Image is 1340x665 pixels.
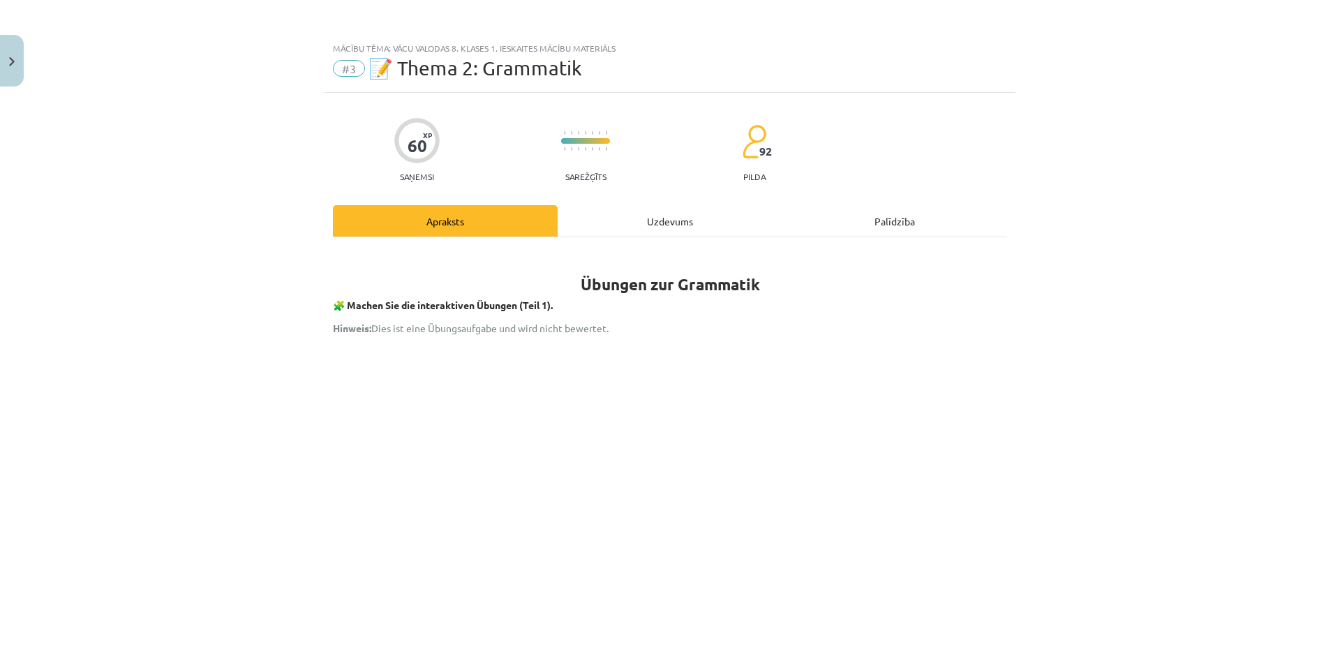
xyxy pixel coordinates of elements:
[782,205,1007,237] div: Palīdzība
[368,57,582,80] span: 📝 Thema 2: Grammatik
[759,145,772,158] span: 92
[423,131,432,139] span: XP
[571,131,572,135] img: icon-short-line-57e1e144782c952c97e751825c79c345078a6d821885a25fce030b3d8c18986b.svg
[585,131,586,135] img: icon-short-line-57e1e144782c952c97e751825c79c345078a6d821885a25fce030b3d8c18986b.svg
[408,136,427,156] div: 60
[558,205,782,237] div: Uzdevums
[564,131,565,135] img: icon-short-line-57e1e144782c952c97e751825c79c345078a6d821885a25fce030b3d8c18986b.svg
[333,322,609,334] span: Dies ist eine Übungsaufgabe und wird nicht bewertet.
[606,147,607,151] img: icon-short-line-57e1e144782c952c97e751825c79c345078a6d821885a25fce030b3d8c18986b.svg
[578,147,579,151] img: icon-short-line-57e1e144782c952c97e751825c79c345078a6d821885a25fce030b3d8c18986b.svg
[333,205,558,237] div: Apraksts
[578,131,579,135] img: icon-short-line-57e1e144782c952c97e751825c79c345078a6d821885a25fce030b3d8c18986b.svg
[333,299,553,311] strong: 🧩 Machen Sie die interaktiven Übungen (Teil 1).
[592,131,593,135] img: icon-short-line-57e1e144782c952c97e751825c79c345078a6d821885a25fce030b3d8c18986b.svg
[333,322,371,334] strong: Hinweis:
[585,147,586,151] img: icon-short-line-57e1e144782c952c97e751825c79c345078a6d821885a25fce030b3d8c18986b.svg
[606,131,607,135] img: icon-short-line-57e1e144782c952c97e751825c79c345078a6d821885a25fce030b3d8c18986b.svg
[599,131,600,135] img: icon-short-line-57e1e144782c952c97e751825c79c345078a6d821885a25fce030b3d8c18986b.svg
[333,60,365,77] span: #3
[599,147,600,151] img: icon-short-line-57e1e144782c952c97e751825c79c345078a6d821885a25fce030b3d8c18986b.svg
[571,147,572,151] img: icon-short-line-57e1e144782c952c97e751825c79c345078a6d821885a25fce030b3d8c18986b.svg
[565,172,606,181] p: Sarežģīts
[592,147,593,151] img: icon-short-line-57e1e144782c952c97e751825c79c345078a6d821885a25fce030b3d8c18986b.svg
[742,124,766,159] img: students-c634bb4e5e11cddfef0936a35e636f08e4e9abd3cc4e673bd6f9a4125e45ecb1.svg
[743,172,766,181] p: pilda
[333,43,1007,53] div: Mācību tēma: Vācu valodas 8. klases 1. ieskaites mācību materiāls
[581,274,760,294] strong: Übungen zur Grammatik
[394,172,440,181] p: Saņemsi
[564,147,565,151] img: icon-short-line-57e1e144782c952c97e751825c79c345078a6d821885a25fce030b3d8c18986b.svg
